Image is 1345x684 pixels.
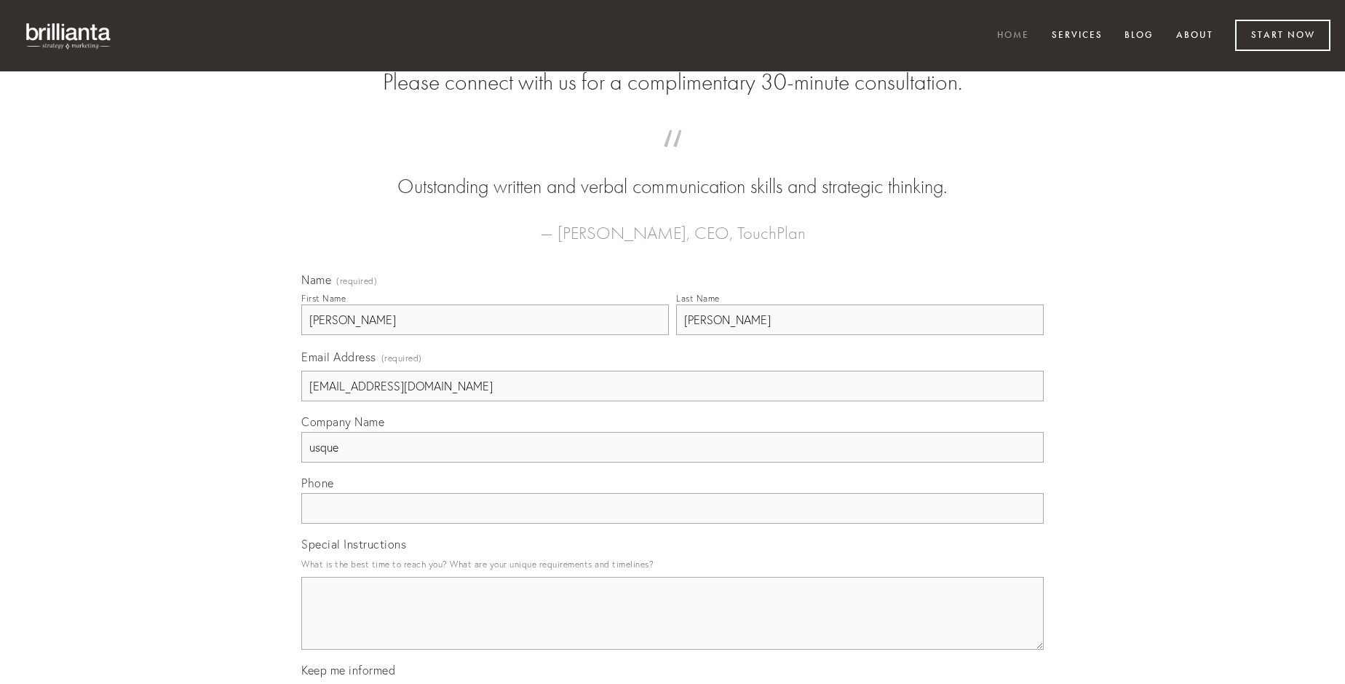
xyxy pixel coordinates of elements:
[1042,24,1112,48] a: Services
[1235,20,1330,51] a: Start Now
[676,293,720,304] div: Last Name
[325,144,1020,201] blockquote: Outstanding written and verbal communication skills and strategic thinking.
[301,476,334,490] span: Phone
[381,348,422,368] span: (required)
[1167,24,1223,48] a: About
[301,272,331,287] span: Name
[15,15,124,57] img: brillianta - research, strategy, marketing
[325,144,1020,173] span: “
[301,554,1044,574] p: What is the best time to reach you? What are your unique requirements and timelines?
[988,24,1039,48] a: Home
[301,537,406,551] span: Special Instructions
[1115,24,1163,48] a: Blog
[325,201,1020,248] figcaption: — [PERSON_NAME], CEO, TouchPlan
[301,68,1044,96] h2: Please connect with us for a complimentary 30-minute consultation.
[301,293,346,304] div: First Name
[301,350,376,364] span: Email Address
[301,663,395,677] span: Keep me informed
[301,414,384,429] span: Company Name
[336,277,377,286] span: (required)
